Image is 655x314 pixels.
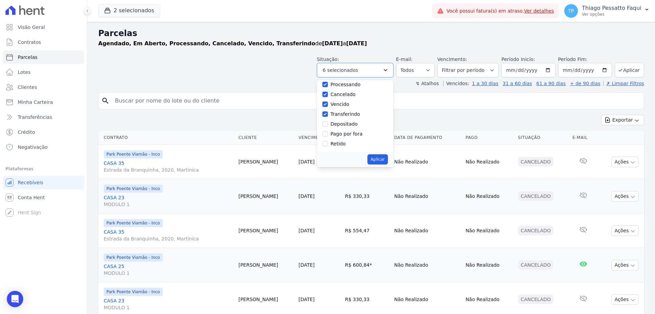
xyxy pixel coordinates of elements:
[3,125,84,139] a: Crédito
[104,160,233,173] a: CASA 35Estrada da Branquinha, 2020, Martinica
[3,80,84,94] a: Clientes
[558,56,612,63] label: Período Fim:
[299,297,315,302] a: [DATE]
[463,248,515,282] td: Não Realizado
[611,294,639,305] button: Ações
[515,131,570,145] th: Situação
[570,81,600,86] a: + de 90 dias
[3,176,84,189] a: Recebíveis
[391,179,463,214] td: Não Realizado
[331,82,361,87] label: Processando
[331,101,349,107] label: Vencido
[18,179,43,186] span: Recebíveis
[111,94,641,108] input: Buscar por nome do lote ou do cliente
[570,131,597,145] th: E-mail
[3,191,84,204] a: Conta Hent
[582,5,641,12] p: Thiago Pessatto Faqui
[18,84,37,91] span: Clientes
[603,81,644,86] a: ✗ Limpar Filtros
[416,81,439,86] label: ↯ Atalhos
[104,150,163,158] span: Park Poente Viamão - Inco
[3,50,84,64] a: Parcelas
[104,229,233,242] a: CASA 35Estrada da Branquinha, 2020, Martinica
[98,131,236,145] th: Contrato
[299,262,315,268] a: [DATE]
[518,191,553,201] div: Cancelado
[104,297,233,311] a: CASA 23MODULO 1
[104,304,233,311] span: MODULO 1
[518,295,553,304] div: Cancelado
[18,69,31,76] span: Lotes
[299,193,315,199] a: [DATE]
[443,81,469,86] label: Vencidos:
[503,81,532,86] a: 31 a 60 dias
[396,57,413,62] label: E-mail:
[331,141,346,146] label: Retido
[5,165,82,173] div: Plataformas
[463,131,515,145] th: Pago
[236,131,296,145] th: Cliente
[18,39,41,46] span: Contratos
[472,81,498,86] a: 1 a 30 dias
[391,214,463,248] td: Não Realizado
[3,65,84,79] a: Lotes
[104,288,163,296] span: Park Poente Viamão - Inco
[559,1,655,20] button: TP Thiago Pessatto Faqui Ver opções
[611,191,639,202] button: Ações
[463,145,515,179] td: Não Realizado
[104,263,233,277] a: CASA 25MODULO 1
[518,260,553,270] div: Cancelado
[518,157,553,167] div: Cancelado
[611,157,639,167] button: Ações
[236,145,296,179] td: [PERSON_NAME]
[518,226,553,235] div: Cancelado
[104,219,163,227] span: Park Poente Viamão - Inco
[568,9,574,13] span: TP
[104,167,233,173] span: Estrada da Branquinha, 2020, Martinica
[7,291,23,307] div: Open Intercom Messenger
[3,140,84,154] a: Negativação
[104,185,163,193] span: Park Poente Viamão - Inco
[317,63,393,77] button: 6 selecionados
[104,201,233,208] span: MODULO 1
[236,179,296,214] td: [PERSON_NAME]
[536,81,566,86] a: 61 a 90 dias
[18,129,35,136] span: Crédito
[342,248,391,282] td: R$ 600,84
[615,63,644,77] button: Aplicar
[582,12,641,17] p: Ver opções
[296,131,342,145] th: Vencimento
[98,4,160,17] button: 2 selecionados
[18,54,38,61] span: Parcelas
[236,248,296,282] td: [PERSON_NAME]
[299,159,315,164] a: [DATE]
[611,260,639,270] button: Ações
[331,92,355,97] label: Cancelado
[367,154,388,164] button: Aplicar
[391,145,463,179] td: Não Realizado
[104,235,233,242] span: Estrada da Branquinha, 2020, Martinica
[323,66,358,74] span: 6 selecionados
[601,115,644,125] button: Exportar
[331,111,360,117] label: Transferindo
[524,8,554,14] a: Ver detalhes
[98,40,367,48] p: de a
[463,179,515,214] td: Não Realizado
[391,131,463,145] th: Data de Pagamento
[3,35,84,49] a: Contratos
[346,40,367,47] strong: [DATE]
[98,40,315,47] strong: Agendado, Em Aberto, Processando, Cancelado, Vencido, Transferindo
[236,214,296,248] td: [PERSON_NAME]
[317,57,339,62] label: Situação:
[331,121,358,127] label: Depositado
[104,194,233,208] a: CASA 23MODULO 1
[391,248,463,282] td: Não Realizado
[3,110,84,124] a: Transferências
[98,27,644,40] h2: Parcelas
[342,179,391,214] td: R$ 330,33
[18,194,45,201] span: Conta Hent
[104,253,163,262] span: Park Poente Viamão - Inco
[447,7,554,15] span: Você possui fatura(s) em atraso.
[18,99,53,106] span: Minha Carteira
[463,214,515,248] td: Não Realizado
